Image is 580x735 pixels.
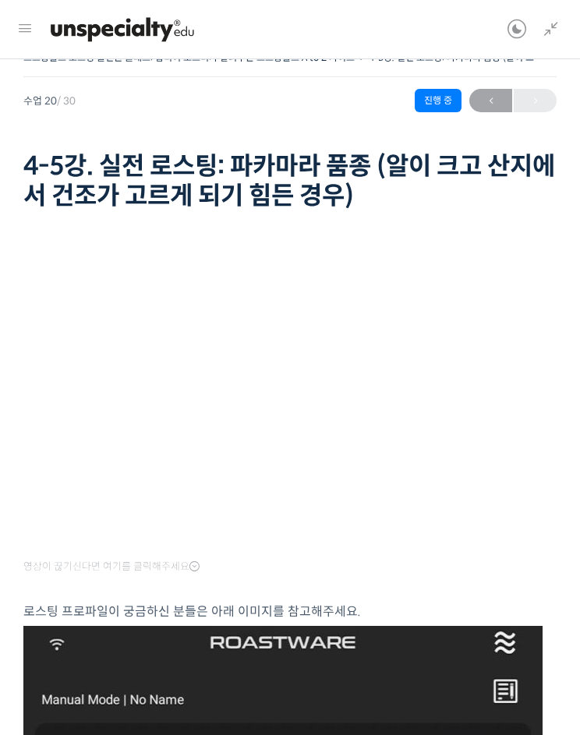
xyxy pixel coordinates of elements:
a: ←이전 [469,89,512,112]
span: / 30 [57,94,76,108]
span: 영상이 끊기신다면 여기를 클릭해주세요 [23,560,200,573]
h1: 4-5강. 실전 로스팅: 파카마라 품종 (알이 크고 산지에서 건조가 고르게 되기 힘든 경우) [23,151,557,211]
span: ← [469,90,512,111]
div: 진행 중 [415,89,462,112]
p: 로스팅 프로파일이 궁금하신 분들은 아래 이미지를 참고해주세요. [23,601,557,622]
span: 수업 20 [23,96,76,106]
